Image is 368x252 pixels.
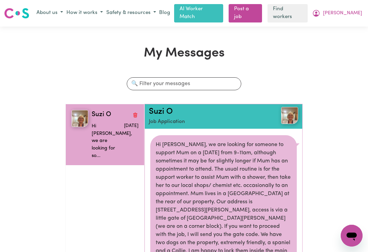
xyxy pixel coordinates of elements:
p: Job Application [149,118,273,126]
span: [PERSON_NAME] [323,10,362,17]
a: Suzi O [149,108,173,116]
button: Suzi OSuzi ODelete conversationHi [PERSON_NAME], we are looking for so...Message sent on August 2... [66,104,144,165]
button: My Account [310,7,364,19]
input: 🔍 Filter your messages [127,77,241,90]
img: Suzi O [72,110,88,127]
a: Find workers [267,4,308,22]
button: Delete conversation [132,111,138,120]
a: Blog [158,8,171,18]
a: AI Worker Match [174,4,223,22]
h1: My Messages [65,46,303,61]
img: Careseekers logo [4,7,29,19]
p: Hi [PERSON_NAME], we are looking for so... [92,123,123,159]
img: View Suzi O's profile [281,107,298,124]
button: Safety & resources [105,7,158,19]
a: Suzi O [273,107,298,124]
button: About us [35,7,65,19]
a: Post a job [229,4,262,22]
button: How it works [65,7,105,19]
iframe: Button to launch messaging window [341,225,363,247]
span: Message sent on August 2, 2025 [124,124,138,128]
span: Suzi O [92,110,111,120]
a: Careseekers logo [4,5,29,21]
